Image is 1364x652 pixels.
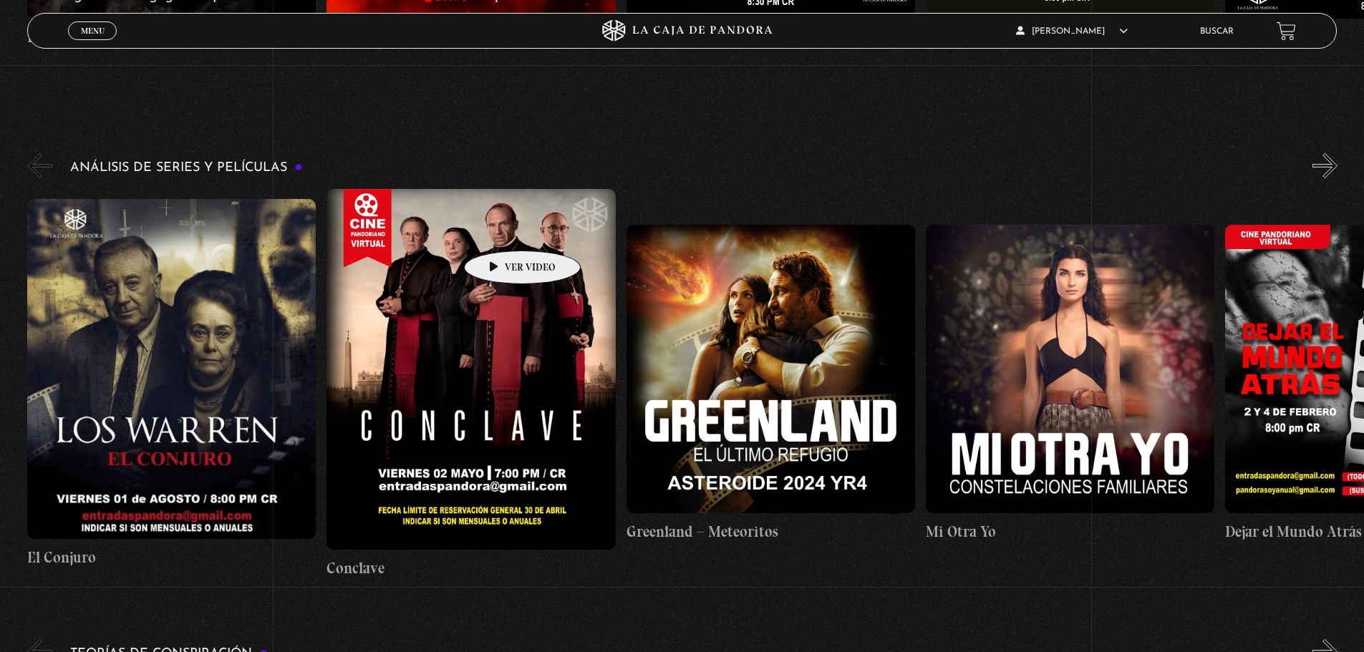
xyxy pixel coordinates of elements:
a: View your shopping cart [1277,21,1296,41]
a: Mi Otra Yo [926,189,1214,580]
a: Conclave [327,189,615,580]
button: Previous [27,153,52,178]
a: Buscar [1200,27,1234,36]
span: Menu [81,26,105,35]
h3: Análisis de series y películas [70,161,303,175]
span: Cerrar [76,39,110,49]
button: Next [1312,153,1338,178]
a: El Conjuro [27,189,316,580]
h4: El Conjuro [27,546,316,569]
h4: Papa [PERSON_NAME] [27,26,316,49]
span: [PERSON_NAME] [1016,27,1128,36]
h4: Greenland – Meteoritos [627,520,915,543]
a: Greenland – Meteoritos [627,189,915,580]
h4: Mi Otra Yo [926,520,1214,543]
h4: Conclave [327,557,615,580]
